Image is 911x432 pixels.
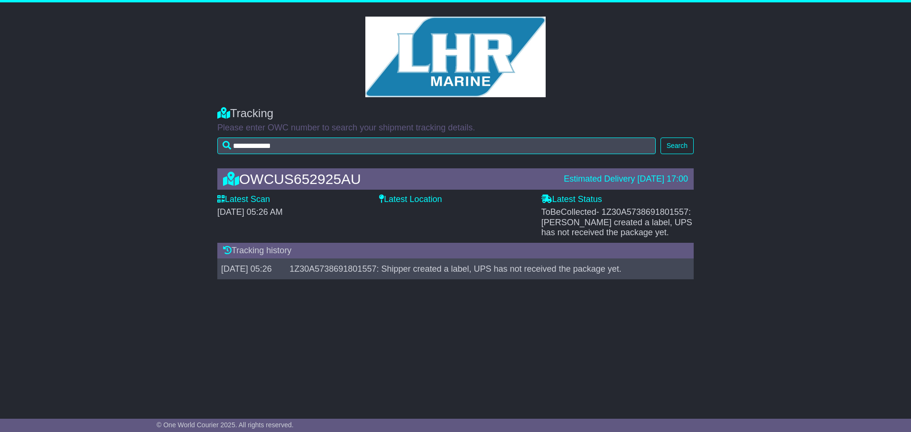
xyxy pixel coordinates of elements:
[541,207,692,237] span: ToBeCollected
[541,194,602,205] label: Latest Status
[564,174,688,184] div: Estimated Delivery [DATE] 17:00
[217,259,286,280] td: [DATE] 05:26
[217,123,694,133] p: Please enter OWC number to search your shipment tracking details.
[217,107,694,120] div: Tracking
[286,259,685,280] td: 1Z30A5738691801557: Shipper created a label, UPS has not received the package yet.
[217,243,694,259] div: Tracking history
[217,207,283,217] span: [DATE] 05:26 AM
[157,421,294,429] span: © One World Courier 2025. All rights reserved.
[217,194,270,205] label: Latest Scan
[218,171,559,187] div: OWCUS652925AU
[660,138,694,154] button: Search
[365,17,546,97] img: GetCustomerLogo
[541,207,692,237] span: - 1Z30A5738691801557: [PERSON_NAME] created a label, UPS has not received the package yet.
[379,194,442,205] label: Latest Location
